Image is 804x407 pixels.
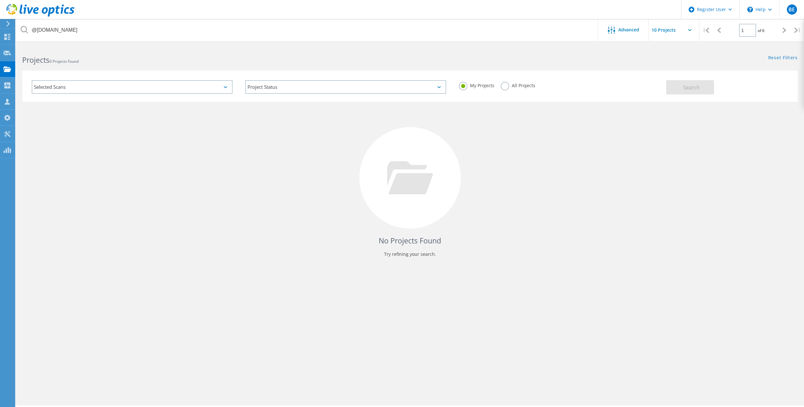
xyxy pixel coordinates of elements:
[49,59,79,64] span: 0 Projects Found
[699,19,712,42] div: |
[666,80,714,94] button: Search
[29,249,791,259] p: Try refining your search.
[618,28,639,32] span: Advanced
[29,236,791,246] h4: No Projects Found
[22,55,49,65] b: Projects
[245,80,446,94] div: Project Status
[16,19,598,41] input: Search projects by name, owner, ID, company, etc
[788,7,795,12] span: BE
[501,82,535,88] label: All Projects
[791,19,804,42] div: |
[758,28,764,33] span: of 0
[747,7,753,12] svg: \n
[683,84,700,91] span: Search
[459,82,494,88] label: My Projects
[6,13,74,18] a: Live Optics Dashboard
[32,80,233,94] div: Selected Scans
[768,55,798,61] a: Reset Filters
